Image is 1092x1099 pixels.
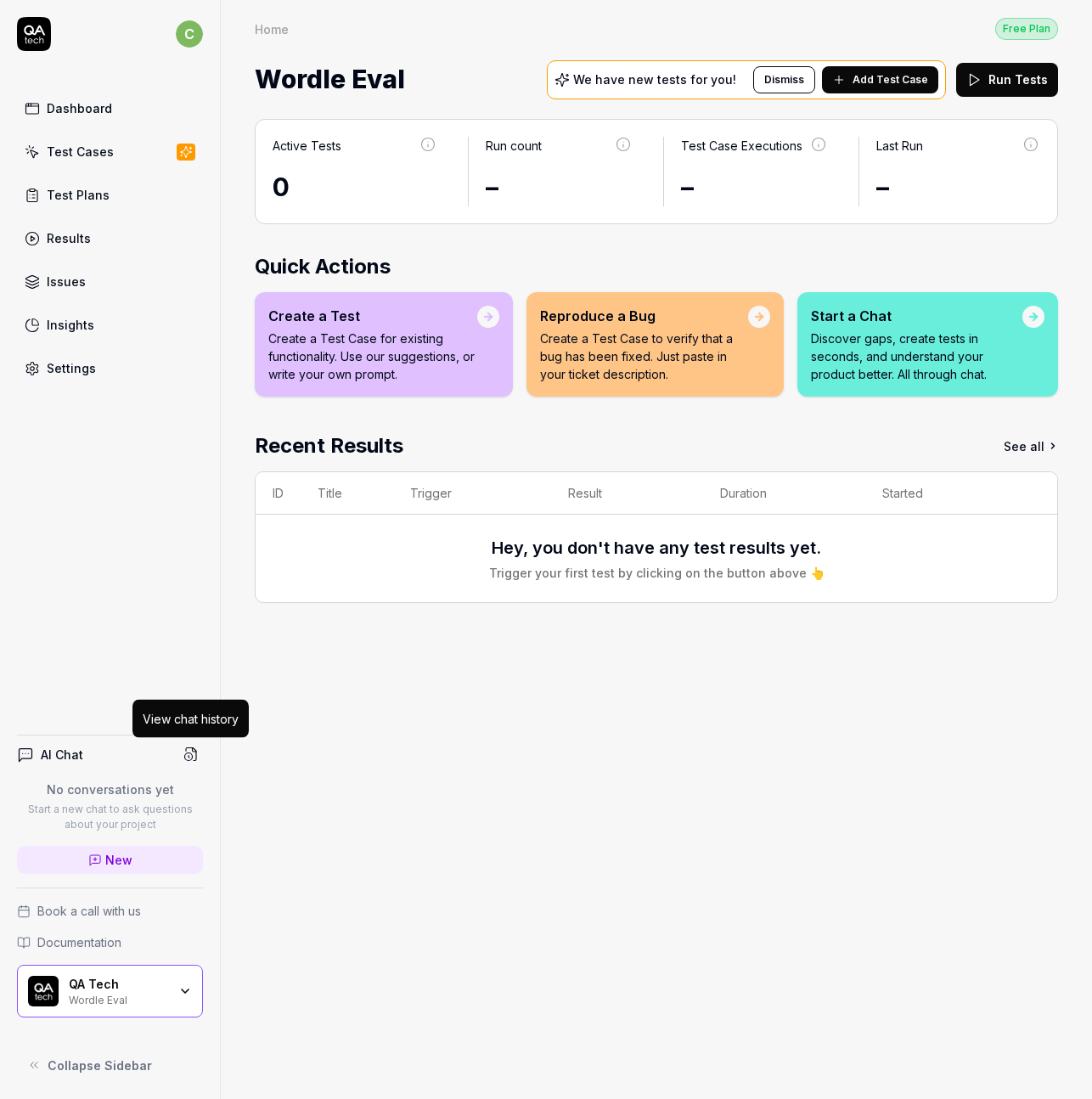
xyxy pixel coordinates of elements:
[489,564,825,582] div: Trigger your first test by clicking on the button above 👆
[17,965,203,1017] button: QA Tech LogoQA TechWordle Eval
[17,308,203,341] a: Insights
[28,976,59,1006] img: QA Tech Logo
[876,137,923,155] div: Last Run
[17,135,203,168] a: Test Cases
[956,63,1058,97] button: Run Tests
[273,168,437,206] div: 0
[69,992,167,1006] div: Wordle Eval
[703,472,866,515] th: Duration
[47,273,86,290] div: Issues
[268,306,477,326] div: Create a Test
[47,186,110,204] div: Test Plans
[69,977,167,992] div: QA Tech
[255,251,1058,282] h2: Quick Actions
[255,57,405,102] span: Wordle Eval
[176,20,203,48] span: c
[143,710,239,728] div: View chat history
[176,17,203,51] button: c
[573,74,736,86] p: We have new tests for you!
[17,781,203,798] p: No conversations yet
[268,330,477,383] p: Create a Test Case for existing functionality. Use our suggestions, or write your own prompt.
[1004,431,1058,461] a: See all
[47,316,94,334] div: Insights
[17,933,203,951] a: Documentation
[995,17,1058,40] button: Free Plan
[47,229,91,247] div: Results
[17,1048,203,1082] button: Collapse Sidebar
[811,330,1022,383] p: Discover gaps, create tests in seconds, and understand your product better. All through chat.
[540,306,748,326] div: Reproduce a Bug
[822,66,938,93] button: Add Test Case
[105,851,132,869] span: New
[876,168,1040,206] div: –
[41,746,83,764] h4: AI Chat
[17,352,203,385] a: Settings
[17,178,203,211] a: Test Plans
[853,72,928,87] span: Add Test Case
[492,535,821,561] h3: Hey, you don't have any test results yet.
[255,20,289,37] div: Home
[486,137,542,155] div: Run count
[37,933,121,951] span: Documentation
[273,137,341,155] div: Active Tests
[681,168,828,206] div: –
[17,222,203,255] a: Results
[47,359,96,377] div: Settings
[551,472,703,515] th: Result
[256,472,301,515] th: ID
[17,846,203,874] a: New
[255,431,403,461] h2: Recent Results
[37,902,141,920] span: Book a call with us
[17,265,203,298] a: Issues
[540,330,748,383] p: Create a Test Case to verify that a bug has been fixed. Just paste in your ticket description.
[47,99,112,117] div: Dashboard
[995,18,1058,40] div: Free Plan
[301,472,393,515] th: Title
[486,168,633,206] div: –
[681,137,802,155] div: Test Case Executions
[17,802,203,832] p: Start a new chat to ask questions about your project
[48,1057,152,1074] span: Collapse Sidebar
[17,92,203,125] a: Dashboard
[393,472,551,515] th: Trigger
[47,143,114,161] div: Test Cases
[753,66,815,93] button: Dismiss
[811,306,1022,326] div: Start a Chat
[865,472,1023,515] th: Started
[17,902,203,920] a: Book a call with us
